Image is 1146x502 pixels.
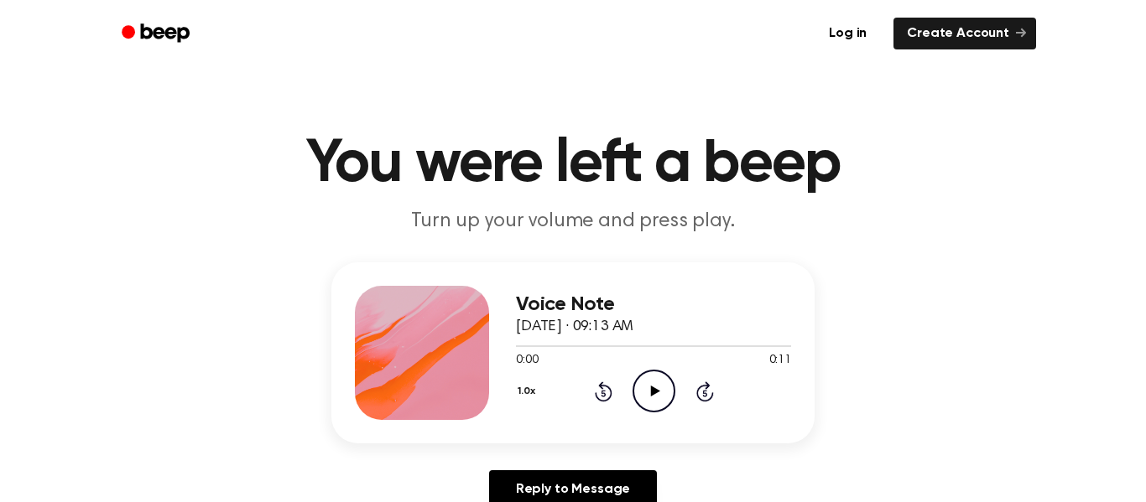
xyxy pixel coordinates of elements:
a: Log in [812,14,883,53]
span: 0:11 [769,352,791,370]
span: [DATE] · 09:13 AM [516,319,633,334]
h3: Voice Note [516,293,791,316]
span: 0:00 [516,352,538,370]
h1: You were left a beep [143,134,1003,194]
a: Beep [110,18,205,50]
button: 1.0x [516,377,541,406]
a: Create Account [893,18,1036,49]
p: Turn up your volume and press play. [251,208,895,235]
